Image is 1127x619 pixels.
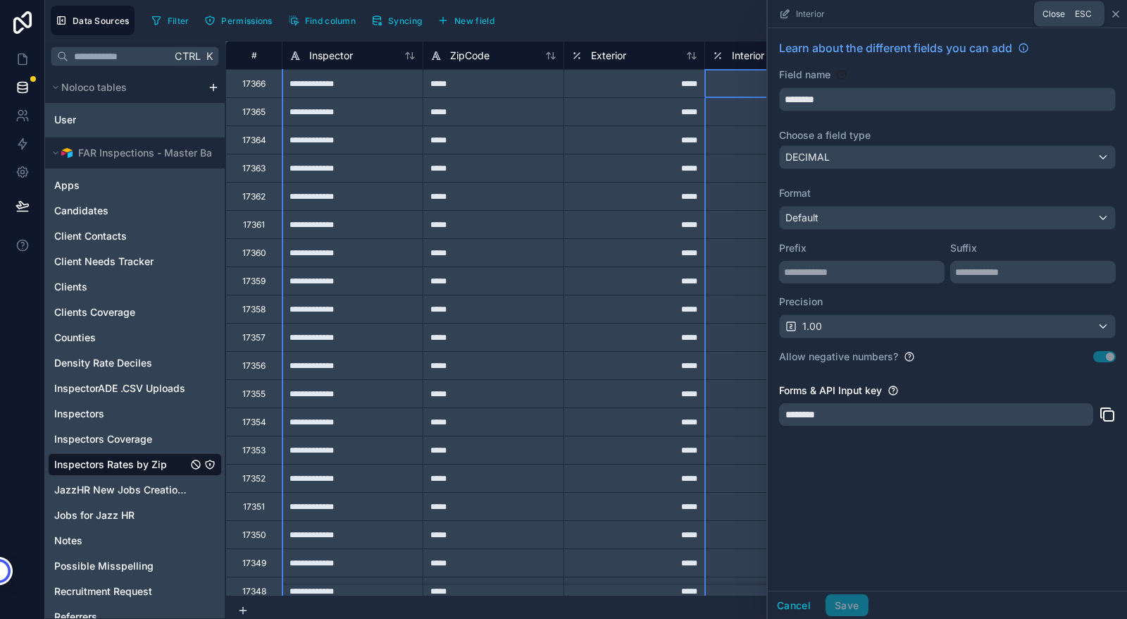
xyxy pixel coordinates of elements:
button: Cancel [768,594,820,617]
span: Find column [305,16,356,26]
span: Counties [54,331,96,345]
span: FAR Inspections - Master Base [78,146,223,160]
div: 17354 [242,417,266,428]
div: 17366 [242,78,266,90]
label: Allow negative numbers? [779,350,898,364]
span: Density Rate Deciles [54,356,152,370]
span: Inspectors Coverage [54,432,152,446]
span: Exterior [591,49,626,63]
button: New field [432,10,499,31]
span: User [54,113,76,127]
div: 17355 [242,388,266,400]
div: Client Contacts [48,225,222,247]
span: Clients [54,280,87,294]
span: 1.00 [802,319,822,333]
button: Syncing [366,10,427,31]
div: scrollable content [45,72,225,618]
div: Apps [48,174,222,197]
label: Forms & API Input key [779,384,882,398]
a: Syncing [366,10,432,31]
div: # [237,50,271,61]
span: Syncing [388,16,422,26]
span: Client Contacts [54,229,127,243]
span: Ctrl [173,47,202,65]
button: Filter [146,10,194,31]
button: Noloco tables [48,78,202,97]
span: DECIMAL [785,150,830,164]
span: Inspector [309,49,353,63]
div: 17356 [242,360,266,372]
div: 17361 [243,219,265,231]
div: Notes [48,529,222,552]
div: 17359 [242,276,266,287]
span: Filter [168,16,189,26]
button: Airtable LogoFAR Inspections - Master Base [48,143,218,163]
div: 17352 [242,473,266,484]
span: JazzHR New Jobs Creation Log [54,483,187,497]
div: 17358 [242,304,266,315]
div: 17350 [242,529,266,541]
div: 17348 [242,586,266,597]
span: Default [785,212,818,223]
span: Esc [1072,8,1095,20]
div: 17357 [242,332,266,343]
button: 1.00 [779,314,1116,338]
label: Prefix [779,241,945,255]
span: K [204,51,214,61]
label: Choose a field type [779,128,1116,142]
button: Data Sources [51,6,135,35]
div: Candidates [48,200,222,222]
div: User [48,109,222,131]
div: 17360 [242,247,266,259]
label: Field name [779,68,830,82]
span: Notes [54,534,82,548]
div: Recruitment Request [48,580,222,603]
span: Possible Misspelling [54,559,154,573]
div: 17349 [242,558,266,569]
div: 17353 [242,445,266,456]
label: Format [779,186,1116,200]
span: New field [454,16,494,26]
span: Apps [54,178,80,192]
span: Permissions [221,16,272,26]
span: Jobs for Jazz HR [54,508,135,522]
span: Recruitment Request [54,584,152,599]
label: Precision [779,295,1116,309]
button: Permissions [199,10,277,31]
label: Suffix [950,241,1116,255]
div: InspectorADE .CSV Uploads [48,377,222,400]
span: Inspectors Rates by Zip [54,458,167,472]
div: Client Needs Tracker [48,250,222,273]
div: 17362 [242,191,266,202]
span: InspectorADE .CSV Uploads [54,381,185,396]
img: Airtable Logo [61,147,73,159]
div: Possible Misspelling [48,555,222,577]
div: 17365 [242,106,266,118]
div: Counties [48,326,222,349]
div: Inspectors Rates by Zip [48,453,222,476]
div: 17351 [243,501,265,513]
span: Noloco tables [61,80,127,94]
div: Clients [48,276,222,298]
div: Clients Coverage [48,301,222,324]
div: Inspectors Coverage [48,428,222,451]
span: Learn about the different fields you can add [779,39,1012,56]
a: Permissions [199,10,282,31]
div: Jobs for Jazz HR [48,504,222,527]
div: 17364 [242,135,266,146]
span: Close [1042,8,1065,20]
span: Client Needs Tracker [54,255,154,269]
button: Default [779,206,1116,230]
div: 17363 [242,163,266,174]
span: Inspectors [54,407,104,421]
button: Find column [283,10,361,31]
div: Density Rate Deciles [48,352,222,374]
button: DECIMAL [779,145,1116,169]
span: Clients Coverage [54,305,135,319]
span: Interior [732,49,764,63]
span: Candidates [54,204,108,218]
span: ZipCode [450,49,490,63]
div: Inspectors [48,403,222,425]
a: Learn about the different fields you can add [779,39,1029,56]
span: Data Sources [73,16,130,26]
